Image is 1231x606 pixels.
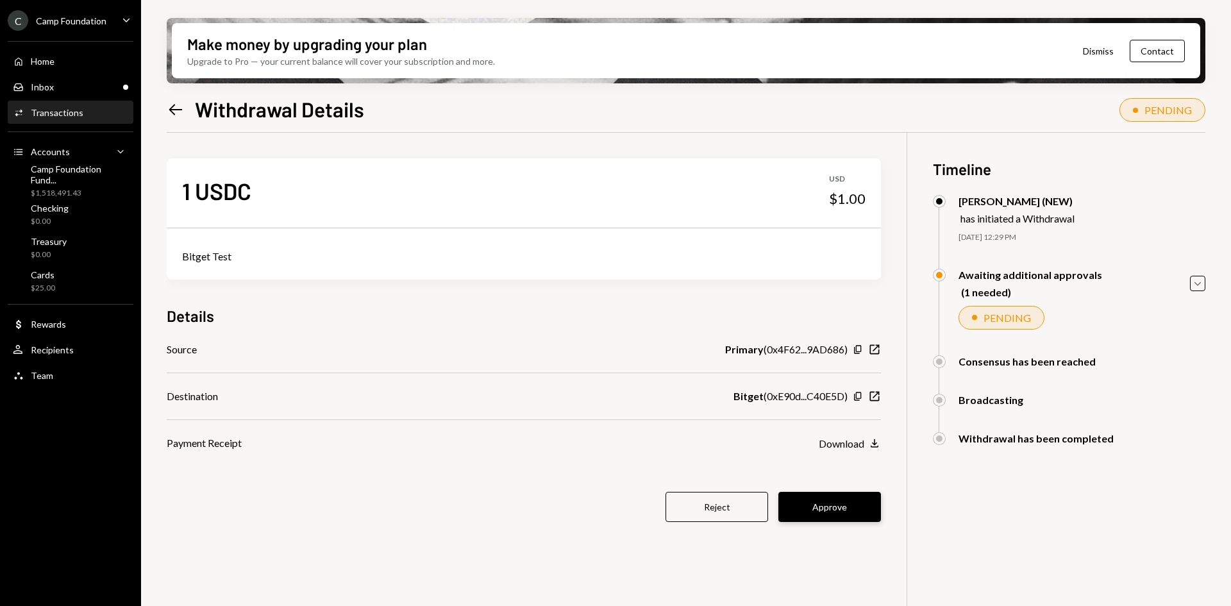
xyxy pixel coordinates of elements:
div: ( 0xE90d...C40E5D ) [733,389,848,404]
div: PENDING [984,312,1031,324]
a: Inbox [8,75,133,98]
div: Camp Foundation [36,15,106,26]
button: Dismiss [1067,36,1130,66]
a: Cards$25.00 [8,265,133,296]
div: PENDING [1144,104,1192,116]
b: Bitget [733,389,764,404]
div: Checking [31,203,69,214]
div: $0.00 [31,216,69,227]
div: [PERSON_NAME] (NEW) [959,195,1075,207]
button: Contact [1130,40,1185,62]
div: Destination [167,389,218,404]
div: Recipients [31,344,74,355]
div: [DATE] 12:29 PM [959,232,1205,243]
div: Inbox [31,81,54,92]
div: Awaiting additional approvals [959,269,1102,281]
div: USD [829,174,866,185]
a: Accounts [8,140,133,163]
button: Download [819,437,881,451]
a: Rewards [8,312,133,335]
div: (1 needed) [961,286,1102,298]
div: Broadcasting [959,394,1023,406]
button: Approve [778,492,881,522]
div: $0.00 [31,249,67,260]
a: Camp Foundation Fund...$1,518,491.43 [8,165,133,196]
div: Camp Foundation Fund... [31,164,128,185]
div: Home [31,56,54,67]
h3: Details [167,305,214,326]
b: Primary [725,342,764,357]
div: $25.00 [31,283,55,294]
h3: Timeline [933,158,1205,180]
div: C [8,10,28,31]
div: Bitget Test [182,249,866,264]
div: Source [167,342,197,357]
div: Payment Receipt [167,435,242,451]
div: has initiated a Withdrawal [960,212,1075,224]
div: Make money by upgrading your plan [187,33,427,55]
div: Accounts [31,146,70,157]
div: Transactions [31,107,83,118]
h1: Withdrawal Details [195,96,364,122]
a: Checking$0.00 [8,199,133,230]
div: $1.00 [829,190,866,208]
a: Home [8,49,133,72]
div: Team [31,370,53,381]
div: ( 0x4F62...9AD686 ) [725,342,848,357]
div: Withdrawal has been completed [959,432,1114,444]
a: Transactions [8,101,133,124]
a: Treasury$0.00 [8,232,133,263]
div: 1 USDC [182,176,251,205]
div: Upgrade to Pro — your current balance will cover your subscription and more. [187,55,495,68]
div: Consensus has been reached [959,355,1096,367]
div: $1,518,491.43 [31,188,128,199]
div: Treasury [31,236,67,247]
button: Reject [666,492,768,522]
div: Rewards [31,319,66,330]
div: Download [819,437,864,450]
a: Team [8,364,133,387]
div: Cards [31,269,55,280]
a: Recipients [8,338,133,361]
